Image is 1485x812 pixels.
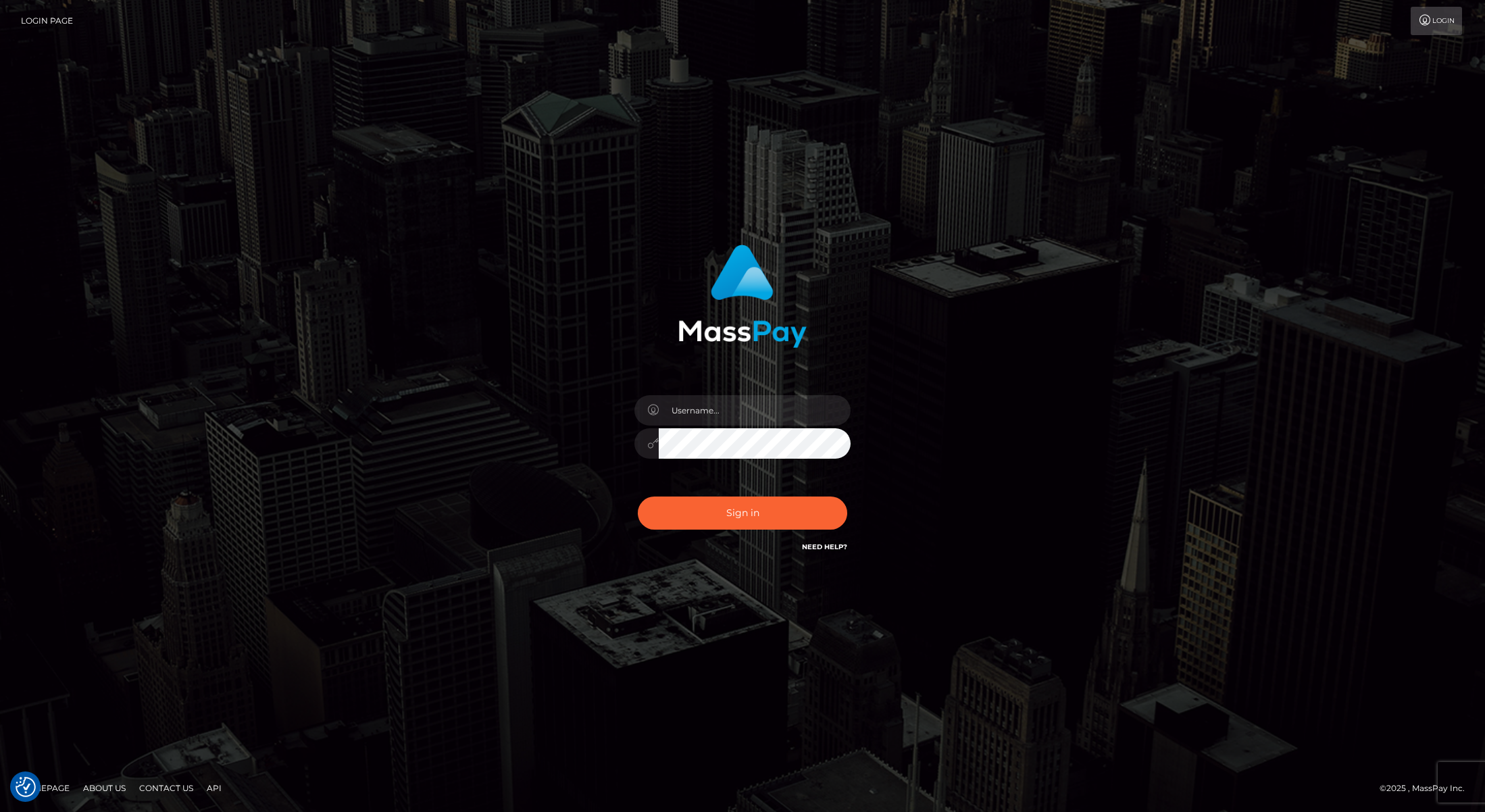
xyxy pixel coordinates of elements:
[134,778,199,798] a: Contact Us
[659,395,851,426] input: Username...
[201,778,227,798] a: API
[802,542,847,551] a: Need Help?
[1411,7,1462,35] a: Login
[638,497,847,530] button: Sign in
[15,778,75,798] a: Homepage
[78,778,131,798] a: About Us
[678,245,807,348] img: MassPay Login
[1380,781,1475,796] div: © 2025 , MassPay Inc.
[16,777,36,797] button: Consent Preferences
[21,7,73,35] a: Login Page
[16,777,36,797] img: Revisit consent button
